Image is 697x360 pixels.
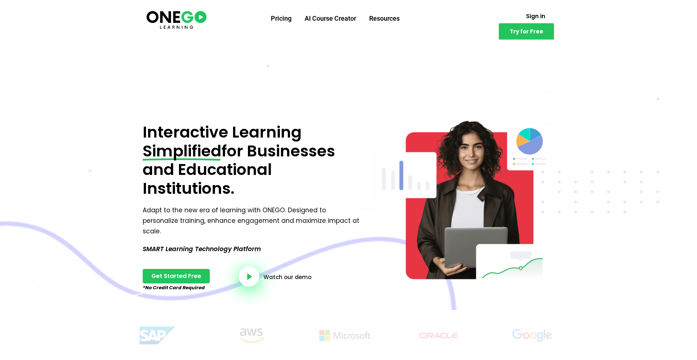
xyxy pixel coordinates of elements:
a: Sign in [517,9,554,23]
a: Try for Free [499,23,554,40]
span: Simplified [143,142,221,161]
span: for Businesses and Educational Institutions. [143,140,335,199]
span: Sign in [526,13,545,19]
a: Resources [363,9,406,28]
img: Title [303,324,386,347]
a: Get Started Free [143,269,210,283]
em: *No Credit Card Required [143,284,205,291]
span: Get Started Free [151,273,201,279]
img: Title [491,324,574,347]
p: Adapt to the new era of learning with ONEGO. Designed to personalize training, enhance engagement... [143,205,362,237]
a: video-button [239,266,259,287]
a: Watch our demo [264,274,311,280]
img: Title [116,324,199,347]
p: SMART Learning Technology Platform [143,244,362,254]
a: AI Course Creator [298,9,363,28]
img: Title [397,324,480,347]
span: Interactive Learning [143,121,302,143]
a: Pricing [264,9,298,28]
span: Try for Free [510,29,543,34]
img: Title [210,324,293,347]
